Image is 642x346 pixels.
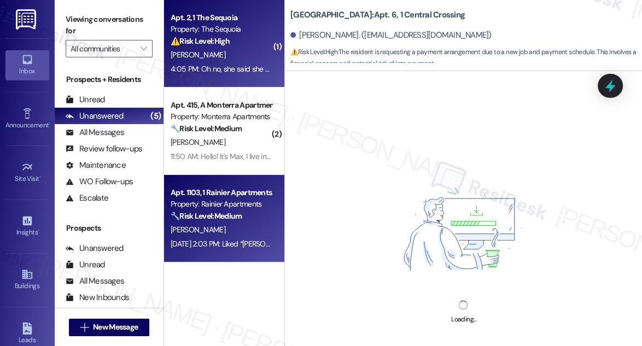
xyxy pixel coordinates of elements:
div: 4:05 PM: Oh no, she said she did but let me check with her right now. Im so sorry! [171,64,429,74]
span: [PERSON_NAME] [171,225,225,234]
span: [PERSON_NAME] [171,50,225,60]
a: Buildings [5,265,49,295]
strong: 🔧 Risk Level: Medium [171,124,242,133]
div: New Inbounds [66,292,129,303]
div: Unanswered [66,110,124,122]
img: ResiDesk Logo [16,9,38,30]
label: Viewing conversations for [66,11,153,40]
div: WO Follow-ups [66,176,133,187]
div: Apt. 2, 1 The Sequoia [171,12,272,24]
strong: ⚠️ Risk Level: High [290,48,337,56]
strong: 🔧 Risk Level: Medium [171,211,242,221]
span: [PERSON_NAME] [171,137,225,147]
div: All Messages [66,127,124,138]
div: Escalate [66,192,108,204]
div: Apt. 415, A Monterra Apartments [171,99,272,111]
input: All communities [71,40,135,57]
div: Property: Monterra Apartments [171,111,272,122]
div: Unread [66,259,105,271]
div: Review follow-ups [66,143,142,155]
span: • [39,173,41,181]
div: Loading... [451,314,476,325]
span: • [49,120,50,127]
a: Inbox [5,50,49,80]
i:  [141,44,147,53]
div: [PERSON_NAME]. ([EMAIL_ADDRESS][DOMAIN_NAME]) [290,30,492,41]
div: Prospects + Residents [55,74,164,85]
div: Property: Rainier Apartments [171,198,272,210]
strong: ⚠️ Risk Level: High [171,36,230,46]
div: All Messages [66,275,124,287]
button: New Message [69,319,150,336]
span: : The resident is requesting a payment arrangement due to a new job and payment schedule. This in... [290,46,642,70]
div: (5) [148,108,164,125]
div: Prospects [55,222,164,234]
i:  [80,323,89,332]
a: Site Visit • [5,158,49,187]
div: Unanswered [66,243,124,254]
div: Property: The Sequoia [171,24,272,35]
div: Apt. 1103, 1 Rainier Apartments [171,187,272,198]
span: New Message [93,321,138,333]
div: Maintenance [66,160,126,171]
div: Unread [66,94,105,105]
b: [GEOGRAPHIC_DATA]: Apt. 6, 1 Central Crossing [290,9,465,21]
a: Insights • [5,212,49,241]
span: • [38,227,39,234]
